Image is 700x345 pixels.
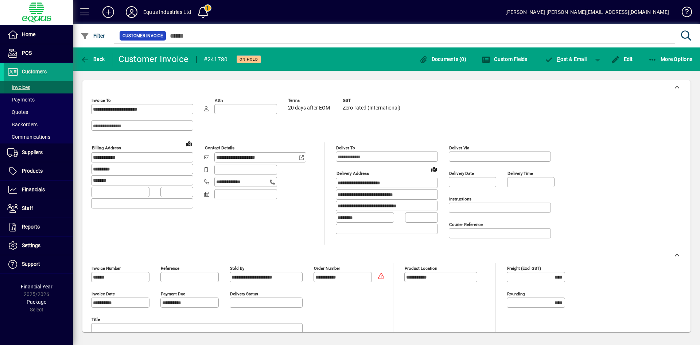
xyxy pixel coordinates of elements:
[230,291,258,296] mat-label: Delivery status
[545,56,587,62] span: ost & Email
[122,32,163,39] span: Customer Invoice
[92,291,115,296] mat-label: Invoice date
[428,163,440,175] a: View on map
[676,1,691,25] a: Knowledge Base
[609,53,635,66] button: Edit
[288,105,330,111] span: 20 days after EOM
[4,131,73,143] a: Communications
[482,56,528,62] span: Custom Fields
[405,266,437,271] mat-label: Product location
[4,118,73,131] a: Backorders
[240,57,258,62] span: On hold
[4,143,73,162] a: Suppliers
[4,44,73,62] a: POS
[22,261,40,267] span: Support
[22,50,32,56] span: POS
[4,26,73,44] a: Home
[183,138,195,149] a: View on map
[204,54,228,65] div: #241780
[288,98,332,103] span: Terms
[480,53,529,66] button: Custom Fields
[161,291,185,296] mat-label: Payment due
[4,199,73,218] a: Staff
[81,33,105,39] span: Filter
[4,255,73,273] a: Support
[7,97,35,103] span: Payments
[230,266,244,271] mat-label: Sold by
[118,53,189,65] div: Customer Invoice
[215,98,223,103] mat-label: Attn
[22,168,43,174] span: Products
[343,98,400,103] span: GST
[314,266,340,271] mat-label: Order number
[4,93,73,106] a: Payments
[92,317,100,322] mat-label: Title
[7,84,30,90] span: Invoices
[4,218,73,236] a: Reports
[79,29,107,42] button: Filter
[120,5,143,19] button: Profile
[7,109,28,115] span: Quotes
[22,149,43,155] span: Suppliers
[22,187,45,192] span: Financials
[7,134,50,140] span: Communications
[22,205,33,211] span: Staff
[161,266,179,271] mat-label: Reference
[449,196,471,202] mat-label: Instructions
[449,222,483,227] mat-label: Courier Reference
[449,171,474,176] mat-label: Delivery date
[92,266,121,271] mat-label: Invoice number
[4,162,73,180] a: Products
[4,181,73,199] a: Financials
[22,69,47,74] span: Customers
[646,53,695,66] button: More Options
[505,6,669,18] div: [PERSON_NAME] [PERSON_NAME][EMAIL_ADDRESS][DOMAIN_NAME]
[336,145,355,150] mat-label: Deliver To
[21,284,52,290] span: Financial Year
[507,266,541,271] mat-label: Freight (excl GST)
[449,145,469,150] mat-label: Deliver via
[92,98,111,103] mat-label: Invoice To
[417,53,468,66] button: Documents (0)
[4,81,73,93] a: Invoices
[557,56,560,62] span: P
[143,6,191,18] div: Equus Industries Ltd
[27,299,46,305] span: Package
[507,291,525,296] mat-label: Rounding
[611,56,633,62] span: Edit
[4,237,73,255] a: Settings
[4,106,73,118] a: Quotes
[73,53,113,66] app-page-header-button: Back
[81,56,105,62] span: Back
[97,5,120,19] button: Add
[22,242,40,248] span: Settings
[22,224,40,230] span: Reports
[507,171,533,176] mat-label: Delivery time
[343,105,400,111] span: Zero-rated (International)
[79,53,107,66] button: Back
[648,56,693,62] span: More Options
[419,56,466,62] span: Documents (0)
[22,31,35,37] span: Home
[7,122,38,127] span: Backorders
[541,53,591,66] button: Post & Email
